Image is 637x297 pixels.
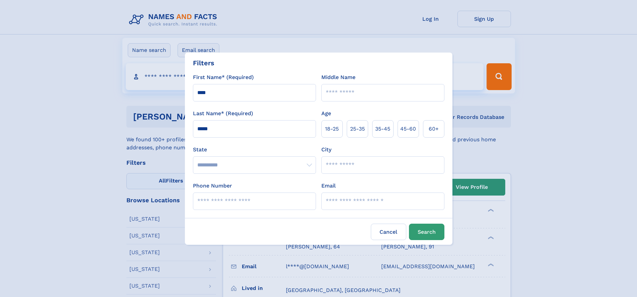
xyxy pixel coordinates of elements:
[193,73,254,81] label: First Name* (Required)
[193,58,214,68] div: Filters
[429,125,439,133] span: 60+
[350,125,365,133] span: 25‑35
[400,125,416,133] span: 45‑60
[325,125,339,133] span: 18‑25
[409,224,444,240] button: Search
[375,125,390,133] span: 35‑45
[193,109,253,118] label: Last Name* (Required)
[321,109,331,118] label: Age
[193,182,232,190] label: Phone Number
[371,224,406,240] label: Cancel
[193,146,316,154] label: State
[321,73,355,81] label: Middle Name
[321,146,331,154] label: City
[321,182,336,190] label: Email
